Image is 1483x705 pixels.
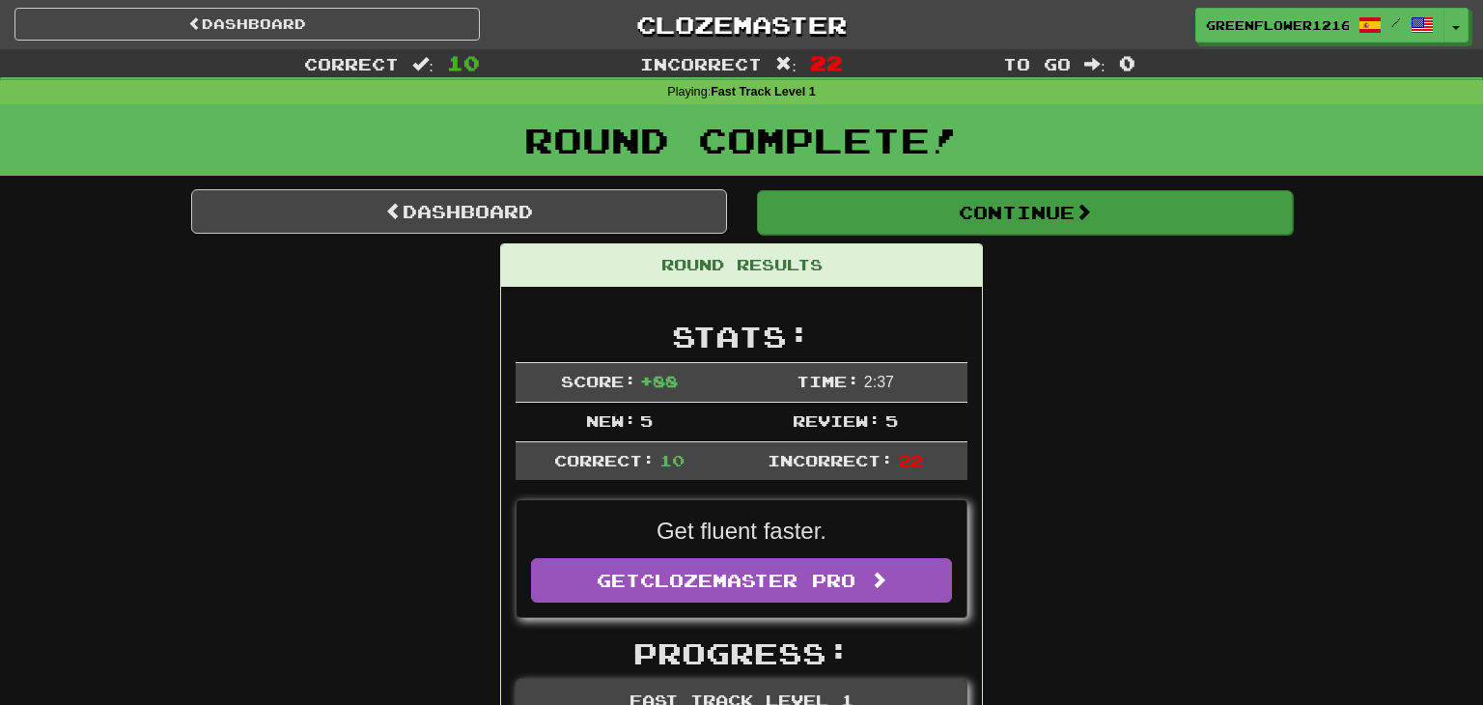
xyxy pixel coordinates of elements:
[516,321,967,352] h2: Stats:
[412,56,434,72] span: :
[640,54,762,73] span: Incorrect
[1391,15,1401,29] span: /
[1195,8,1444,42] a: GreenFlower1216 /
[775,56,797,72] span: :
[304,54,399,73] span: Correct
[516,637,967,669] h2: Progress:
[898,451,923,469] span: 22
[885,411,898,430] span: 5
[501,244,982,287] div: Round Results
[797,372,859,390] span: Time:
[640,372,678,390] span: + 88
[191,189,727,234] a: Dashboard
[864,374,894,390] span: 2 : 37
[1084,56,1105,72] span: :
[1003,54,1071,73] span: To go
[1119,51,1135,74] span: 0
[1206,16,1349,34] span: GreenFlower1216
[640,411,653,430] span: 5
[531,558,952,603] a: GetClozemaster Pro
[810,51,843,74] span: 22
[554,451,655,469] span: Correct:
[561,372,636,390] span: Score:
[757,190,1293,235] button: Continue
[7,121,1476,159] h1: Round Complete!
[640,570,855,591] span: Clozemaster Pro
[509,8,974,42] a: Clozemaster
[793,411,881,430] span: Review:
[586,411,636,430] span: New:
[14,8,480,41] a: Dashboard
[659,451,685,469] span: 10
[768,451,893,469] span: Incorrect:
[531,515,952,548] p: Get fluent faster.
[711,85,816,99] strong: Fast Track Level 1
[447,51,480,74] span: 10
